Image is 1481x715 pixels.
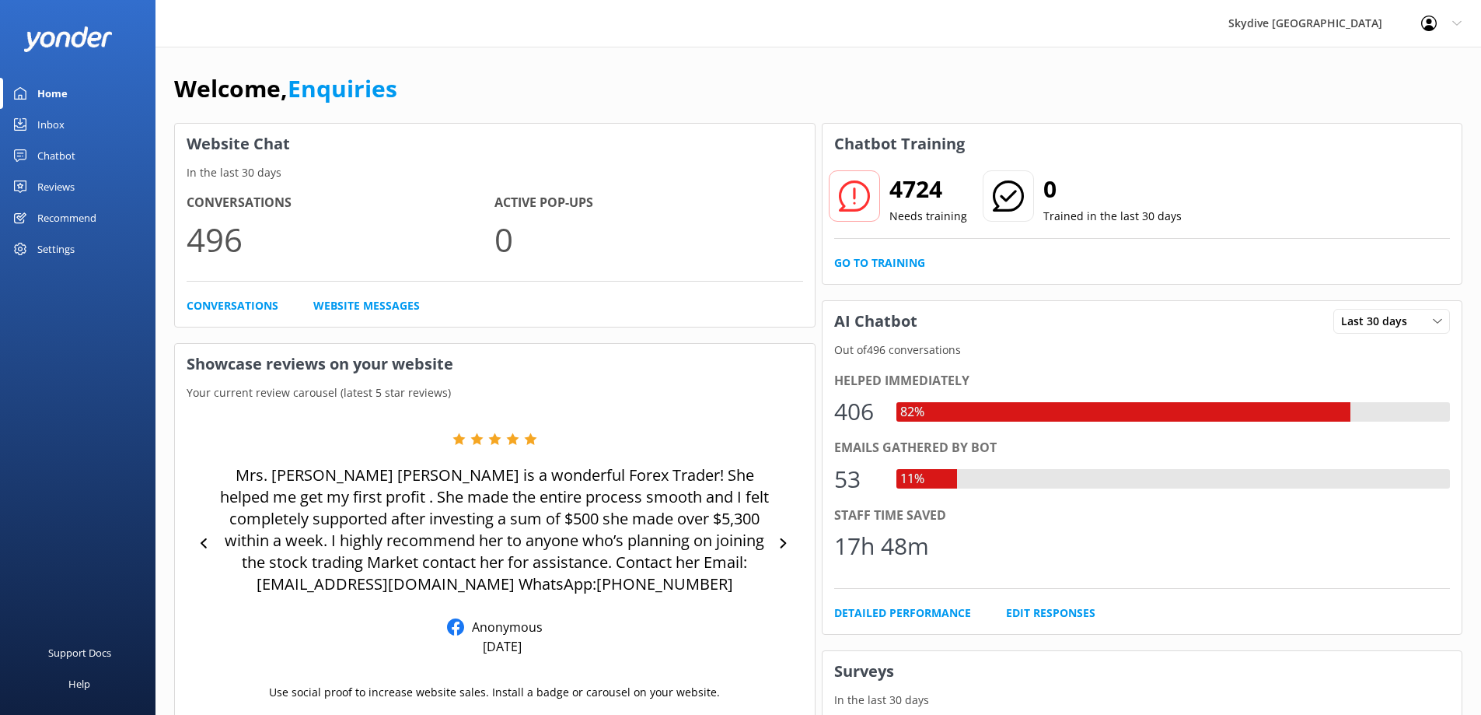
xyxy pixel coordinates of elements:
div: Reviews [37,171,75,202]
p: In the last 30 days [175,164,815,181]
div: 11% [896,469,928,489]
h3: Surveys [823,651,1462,692]
a: Conversations [187,297,278,314]
div: Chatbot [37,140,75,171]
p: Use social proof to increase website sales. Install a badge or carousel on your website. [269,684,720,701]
p: Anonymous [464,619,543,636]
div: Settings [37,233,75,265]
a: Edit Responses [1006,605,1095,622]
p: Mrs. [PERSON_NAME] [PERSON_NAME] is a wonderful Forex Trader! She helped me get my first profit .... [218,464,772,595]
h2: 4724 [889,170,967,208]
a: Enquiries [288,72,397,104]
div: Help [68,668,90,699]
a: Detailed Performance [834,605,971,622]
p: 496 [187,213,494,265]
h3: Chatbot Training [823,124,976,164]
p: Trained in the last 30 days [1043,208,1182,225]
div: Support Docs [48,637,111,668]
img: Facebook Reviews [447,619,464,636]
div: 82% [896,402,928,422]
div: 406 [834,393,881,430]
div: 17h 48m [834,527,929,565]
h2: 0 [1043,170,1182,208]
h1: Welcome, [174,70,397,107]
div: Emails gathered by bot [834,438,1451,458]
p: Out of 496 conversations [823,342,1462,359]
a: Website Messages [313,297,420,314]
a: Go to Training [834,254,925,272]
h3: AI Chatbot [823,301,929,342]
img: yonder-white-logo.png [23,26,113,52]
p: In the last 30 days [823,692,1462,709]
div: Home [37,78,68,109]
h4: Conversations [187,193,494,213]
h3: Showcase reviews on your website [175,344,815,384]
div: 53 [834,461,881,498]
span: Last 30 days [1341,313,1416,330]
div: Inbox [37,109,65,140]
h4: Active Pop-ups [494,193,802,213]
p: [DATE] [483,638,522,655]
div: Staff time saved [834,506,1451,526]
p: Needs training [889,208,967,225]
h3: Website Chat [175,124,815,164]
div: Helped immediately [834,371,1451,391]
p: 0 [494,213,802,265]
p: Your current review carousel (latest 5 star reviews) [175,384,815,401]
div: Recommend [37,202,96,233]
